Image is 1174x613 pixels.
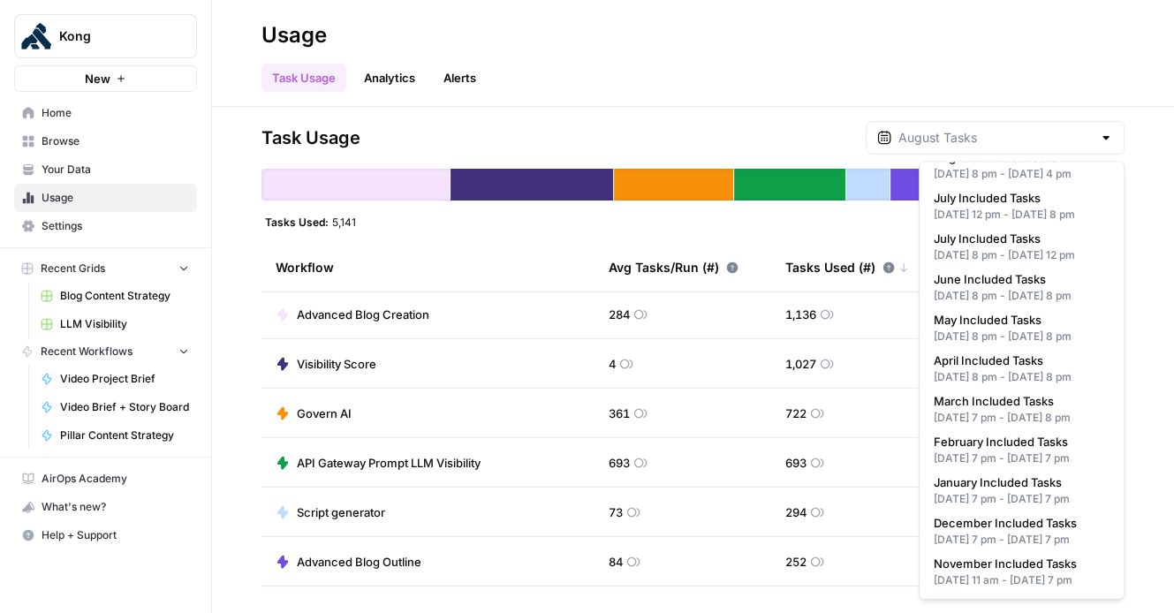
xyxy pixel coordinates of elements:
a: Task Usage [261,64,346,92]
button: Recent Grids [14,255,197,282]
img: Kong Logo [20,20,52,52]
button: What's new? [14,493,197,521]
div: Usage [261,21,327,49]
span: 252 [785,553,807,571]
span: 5,141 [332,215,356,229]
span: AirOps Academy [42,471,189,487]
span: Settings [42,218,189,234]
span: May Included Tasks [934,311,1102,329]
span: 284 [609,306,630,323]
span: January Included Tasks [934,473,1102,491]
div: Workflow [276,243,580,291]
div: [DATE] 7 pm - [DATE] 7 pm [934,491,1110,507]
a: Advanced Blog Outline [276,553,421,571]
span: Kong [59,27,166,45]
div: Tasks Used (#) [785,243,909,291]
span: Browse [42,133,189,149]
a: Blog Content Strategy [33,282,197,310]
a: Settings [14,212,197,240]
span: Advanced Blog Creation [297,306,429,323]
div: [DATE] 8 pm - [DATE] 8 pm [934,369,1110,385]
div: [DATE] 11 am - [DATE] 7 pm [934,572,1110,588]
div: [DATE] 7 pm - [DATE] 8 pm [934,410,1110,426]
span: Pillar Content Strategy [60,428,189,443]
span: 1,027 [785,355,816,373]
span: 693 [785,454,807,472]
span: 693 [609,454,630,472]
a: Home [14,99,197,127]
span: July Included Tasks [934,230,1102,247]
span: Advanced Blog Outline [297,553,421,571]
span: New [85,70,110,87]
a: AirOps Academy [14,465,197,493]
div: [DATE] 8 pm - [DATE] 8 pm [934,329,1110,344]
button: Recent Workflows [14,338,197,365]
div: [DATE] 12 pm - [DATE] 8 pm [934,207,1110,223]
button: Workspace: Kong [14,14,197,58]
a: Pillar Content Strategy [33,421,197,450]
a: LLM Visibility [33,310,197,338]
span: Visibility Score [297,355,376,373]
span: Home [42,105,189,121]
button: Help + Support [14,521,197,549]
div: [DATE] 8 pm - [DATE] 4 pm [934,166,1110,182]
span: Script generator [297,503,385,521]
span: June Included Tasks [934,270,1102,288]
div: Avg Tasks/Run (#) [609,243,738,291]
span: Recent Workflows [41,344,133,359]
span: API Gateway Prompt LLM Visibility [297,454,481,472]
a: Browse [14,127,197,155]
span: December Included Tasks [934,514,1102,532]
span: 84 [609,553,623,571]
span: 722 [785,405,807,422]
span: 361 [609,405,630,422]
a: Alerts [433,64,487,92]
span: Blog Content Strategy [60,288,189,304]
div: [DATE] 7 pm - [DATE] 7 pm [934,532,1110,548]
a: Advanced Blog Creation [276,306,429,323]
button: New [14,65,197,92]
a: Video Project Brief [33,365,197,393]
span: July Included Tasks [934,189,1102,207]
span: Video Project Brief [60,371,189,387]
span: Govern AI [297,405,352,422]
div: What's new? [15,494,196,520]
span: LLM Visibility [60,316,189,332]
span: 73 [609,503,623,521]
a: Visibility Score [276,355,376,373]
a: Your Data [14,155,197,184]
a: Govern AI [276,405,352,422]
a: API Gateway Prompt LLM Visibility [276,454,481,472]
div: [DATE] 7 pm - [DATE] 7 pm [934,450,1110,466]
span: 4 [609,355,616,373]
span: Help + Support [42,527,189,543]
span: 1,136 [785,306,816,323]
span: November Included Tasks [934,555,1102,572]
span: Usage [42,190,189,206]
span: Task Usage [261,125,360,150]
div: [DATE] 8 pm - [DATE] 8 pm [934,288,1110,304]
a: Video Brief + Story Board [33,393,197,421]
span: February Included Tasks [934,433,1102,450]
a: Analytics [353,64,426,92]
span: Video Brief + Story Board [60,399,189,415]
a: Usage [14,184,197,212]
span: April Included Tasks [934,352,1102,369]
a: Script generator [276,503,385,521]
input: August Tasks [898,129,1092,147]
span: 294 [785,503,807,521]
span: Tasks Used: [265,215,329,229]
span: October Included Tasks [934,595,1102,613]
span: Recent Grids [41,261,105,276]
span: March Included Tasks [934,392,1102,410]
span: Your Data [42,162,189,178]
div: [DATE] 8 pm - [DATE] 12 pm [934,247,1110,263]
